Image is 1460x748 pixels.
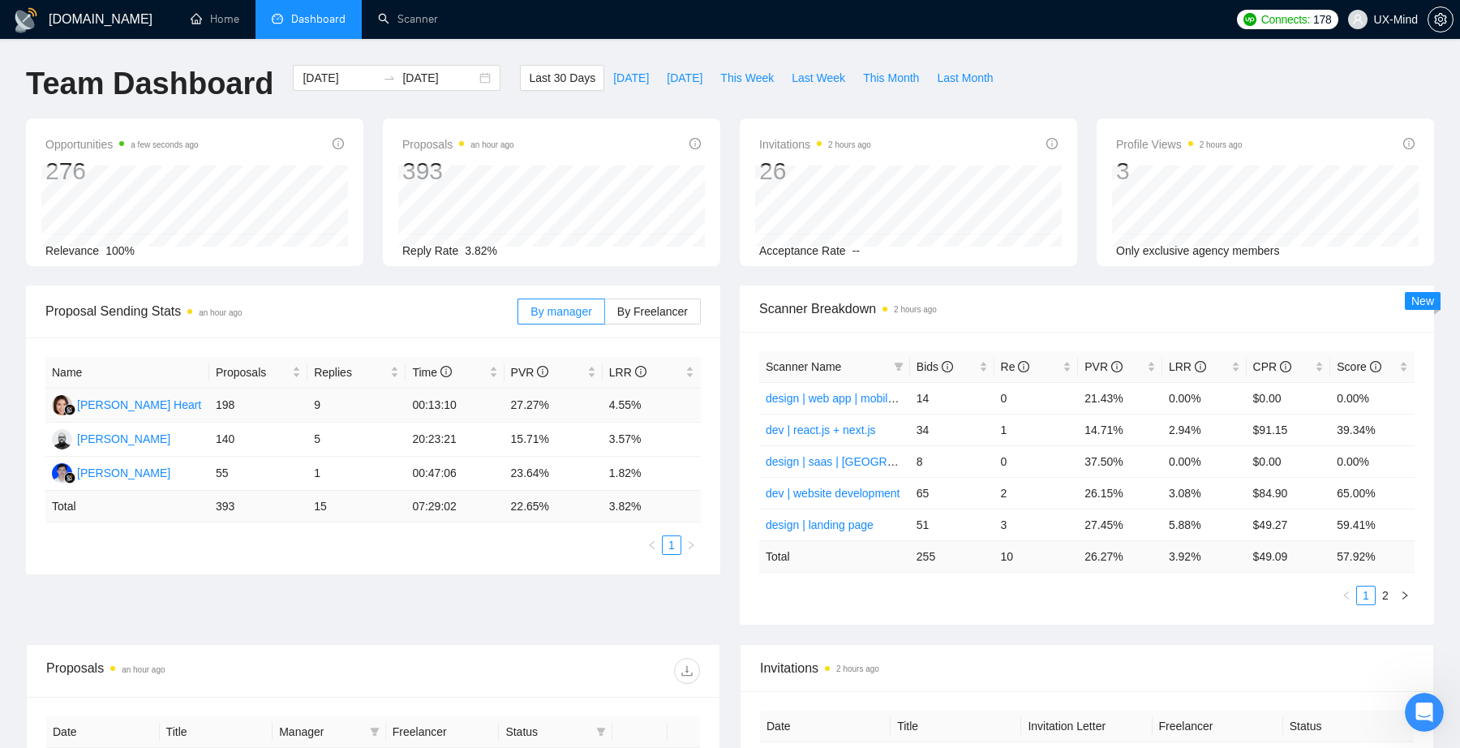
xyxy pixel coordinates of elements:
td: 198 [209,389,307,423]
span: filter [894,362,904,372]
div: joined the conversation [99,416,247,431]
div: We'll be back online in 1 hour You'll get replies here and to . [26,327,253,390]
li: Next Page [681,535,701,555]
td: 1.82% [603,457,701,491]
span: Bids [917,360,953,373]
span: info-circle [440,366,452,377]
span: info-circle [1280,361,1291,372]
td: 37.50% [1078,445,1162,477]
td: 0.00% [1162,382,1247,414]
span: to [383,71,396,84]
span: left [647,540,657,550]
img: gigradar-bm.png [64,404,75,415]
div: [PERSON_NAME] [77,430,170,448]
button: right [681,535,701,555]
td: 2.94% [1162,414,1247,445]
button: [DATE] [604,65,658,91]
span: Acceptance Rate [759,244,846,257]
span: dashboard [272,13,283,24]
th: Date [760,711,891,742]
span: filter [593,720,609,744]
span: Opportunities [45,135,199,154]
span: Invitations [760,658,1414,678]
td: 65.00% [1330,477,1415,509]
td: 21.43% [1078,382,1162,414]
td: 0 [994,445,1079,477]
img: Profile image for Nazar [78,415,94,432]
iframe: Intercom live chat [1405,693,1444,732]
div: 26 [759,156,871,187]
span: New [1411,294,1434,307]
span: LRR [609,366,646,379]
span: Manager [279,723,363,741]
button: Home [254,11,285,42]
span: Last Month [937,69,993,87]
span: filter [891,355,907,379]
th: Freelancer [386,716,500,748]
time: an hour ago [199,308,242,317]
span: By manager [530,305,591,318]
span: LRR [1169,360,1206,373]
td: 5.88% [1162,509,1247,540]
li: Next Page [1395,586,1415,605]
td: 3.82 % [603,491,701,522]
span: info-circle [635,366,646,377]
div: Close [285,11,314,41]
span: user [1352,14,1363,25]
td: 57.92 % [1330,540,1415,572]
time: an hour ago [470,140,513,149]
td: 20:23:21 [406,423,504,457]
span: filter [596,727,606,737]
li: Previous Page [1337,586,1356,605]
time: an hour ago [122,665,165,674]
span: [DATE] [667,69,702,87]
td: 3 [994,509,1079,540]
input: Start date [303,69,376,87]
td: 14 [910,382,994,414]
button: [DATE] [658,65,711,91]
td: 34 [910,414,994,445]
a: setting [1428,13,1454,26]
span: Connects: [1261,11,1310,28]
div: Hey there! 👋 How can I assist you [DATE]? 😊 [26,135,205,166]
td: 55 [209,457,307,491]
time: 2 hours ago [894,305,937,314]
img: logo [13,7,39,33]
span: right [686,540,696,550]
button: go back [11,11,41,42]
a: 1 [1357,587,1375,604]
div: Please allow me a couple of minutes to check everything in detail 🖥️🔍 [26,492,253,524]
td: 65 [910,477,994,509]
td: 1 [307,457,406,491]
td: 39.34% [1330,414,1415,445]
div: Proposals [46,658,373,684]
span: info-circle [537,366,548,377]
span: Reply Rate [402,244,458,257]
td: 27.45% [1078,509,1162,540]
img: Profile image for AI Assistant from GigRadar 📡 [46,14,72,40]
span: PVR [1084,360,1123,373]
span: info-circle [1195,361,1206,372]
td: 15 [307,491,406,522]
span: 3.82% [465,244,497,257]
span: info-circle [1370,361,1381,372]
span: Proposal Sending Stats [45,301,517,321]
b: [EMAIL_ADDRESS][DOMAIN_NAME] [26,359,152,389]
div: info@ux-mind.pro says… [13,190,311,318]
td: 393 [209,491,307,522]
td: $49.27 [1247,509,1331,540]
div: Since you’re already on a template bidder plan with credits, enabling [PERSON_NAME] AI doesn’t re... [26,545,253,656]
button: Last Week [783,65,854,91]
div: [DATE] [13,103,311,125]
span: CPR [1253,360,1291,373]
span: info-circle [689,138,701,149]
span: info-circle [333,138,344,149]
a: YB[PERSON_NAME] [52,432,170,445]
span: Score [1337,360,1381,373]
span: right [1400,591,1410,600]
td: $84.90 [1247,477,1331,509]
th: Title [891,711,1021,742]
span: swap-right [383,71,396,84]
span: By Freelancer [617,305,688,318]
th: Title [160,716,273,748]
